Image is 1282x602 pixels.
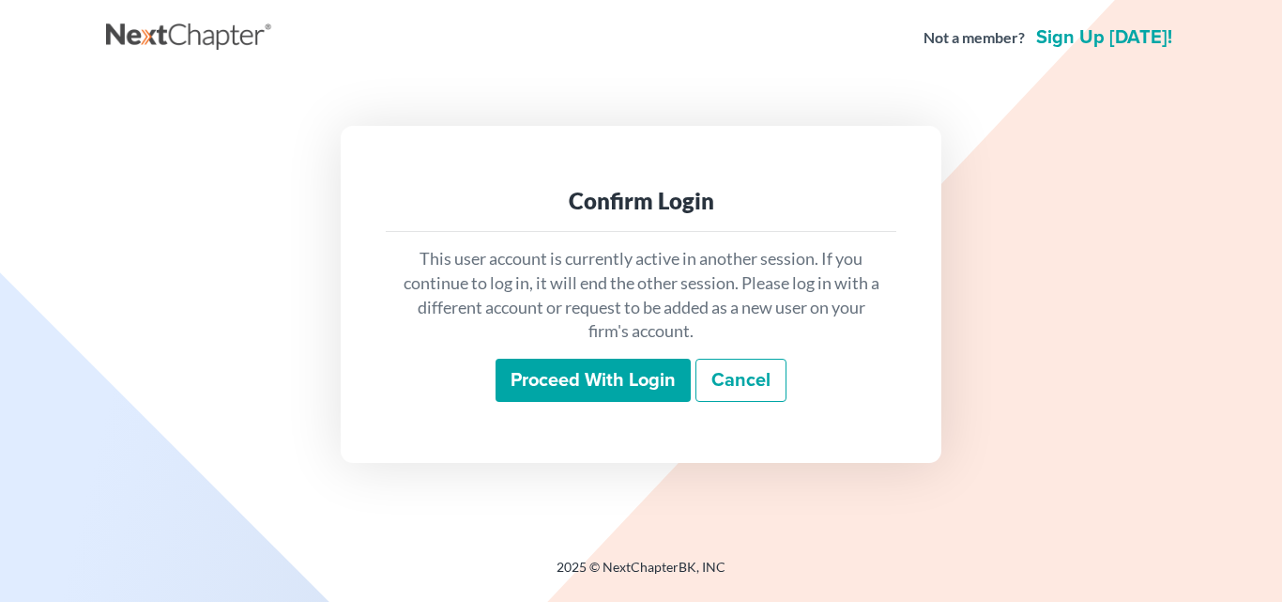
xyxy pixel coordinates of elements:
div: 2025 © NextChapterBK, INC [106,558,1176,592]
div: Confirm Login [401,186,881,216]
strong: Not a member? [923,27,1025,49]
p: This user account is currently active in another session. If you continue to log in, it will end ... [401,247,881,344]
a: Cancel [695,359,786,402]
a: Sign up [DATE]! [1032,28,1176,47]
input: Proceed with login [496,359,691,402]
